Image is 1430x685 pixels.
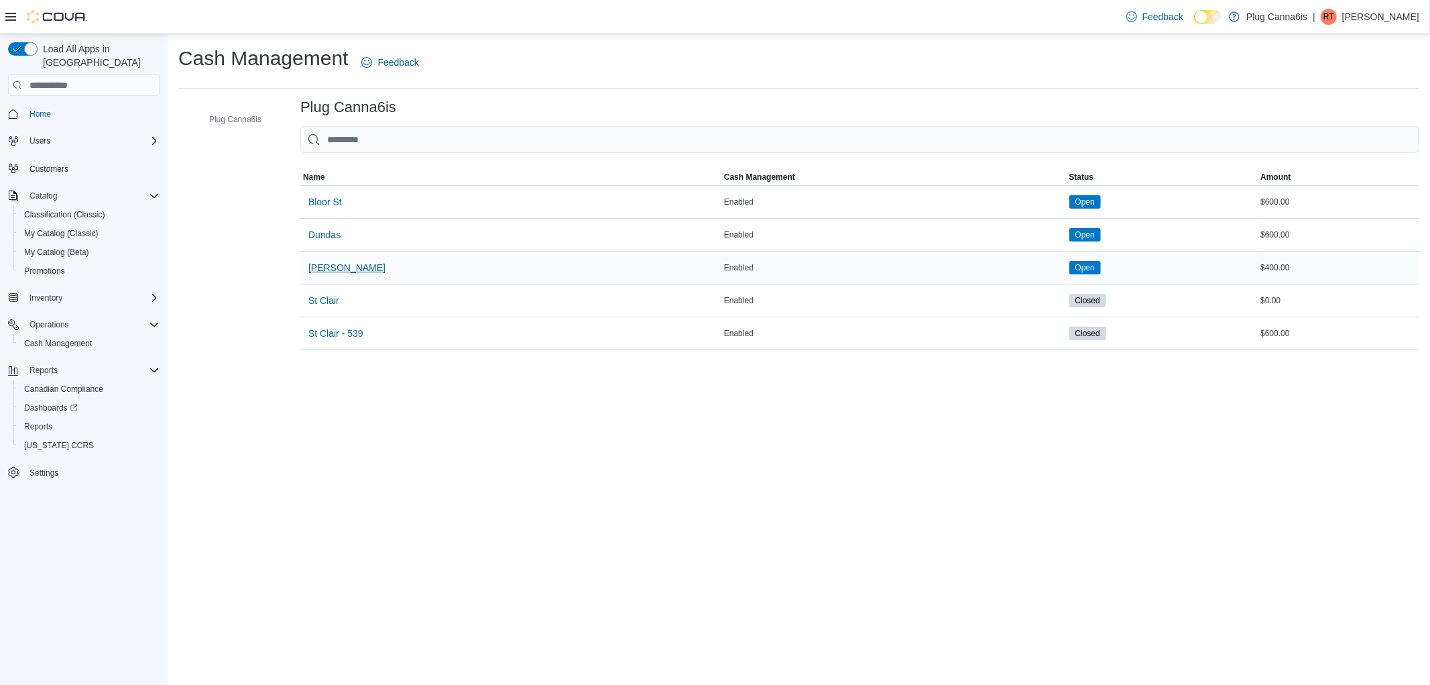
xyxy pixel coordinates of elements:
div: $600.00 [1258,227,1419,243]
span: Open [1069,261,1101,274]
span: Closed [1069,294,1106,307]
span: Dashboards [24,403,78,413]
div: Enabled [721,227,1067,243]
span: Cash Management [724,172,795,182]
span: Inventory [24,290,160,306]
a: Settings [24,465,64,481]
input: Dark Mode [1194,10,1222,24]
button: [PERSON_NAME] [303,254,391,281]
span: My Catalog (Classic) [24,228,99,239]
span: My Catalog (Classic) [19,225,160,242]
span: Open [1075,196,1095,208]
button: Name [300,169,721,185]
span: Reports [24,421,52,432]
span: Inventory [29,293,62,303]
span: Closed [1075,295,1100,307]
span: Open [1069,195,1101,209]
span: Washington CCRS [19,437,160,454]
span: Users [24,133,160,149]
a: Dashboards [19,400,83,416]
p: | [1313,9,1315,25]
button: Reports [13,417,165,436]
div: $0.00 [1258,293,1419,309]
a: Feedback [1121,3,1189,30]
button: Canadian Compliance [13,380,165,399]
button: Catalog [24,188,62,204]
h1: Cash Management [178,45,348,72]
span: Plug Canna6is [209,114,261,125]
span: Dundas [308,228,341,242]
span: Open [1075,229,1095,241]
span: Canadian Compliance [24,384,103,394]
img: Cova [27,10,87,23]
button: Reports [3,361,165,380]
a: Canadian Compliance [19,381,109,397]
span: Classification (Classic) [19,207,160,223]
div: Enabled [721,293,1067,309]
span: Load All Apps in [GEOGRAPHIC_DATA] [38,42,160,69]
span: Catalog [29,191,57,201]
button: Users [24,133,56,149]
span: Amount [1260,172,1291,182]
p: [PERSON_NAME] [1342,9,1419,25]
button: Promotions [13,262,165,280]
a: My Catalog (Beta) [19,244,95,260]
span: Open [1075,262,1095,274]
span: Feedback [1142,10,1183,23]
span: Classification (Classic) [24,209,105,220]
button: My Catalog (Classic) [13,224,165,243]
button: Status [1067,169,1258,185]
button: St Clair [303,287,345,314]
div: Enabled [721,325,1067,341]
div: Randy Tay [1321,9,1337,25]
span: Reports [24,362,160,378]
a: Cash Management [19,335,97,352]
span: My Catalog (Beta) [24,247,89,258]
span: [US_STATE] CCRS [24,440,94,451]
span: Closed [1075,327,1100,339]
button: Plug Canna6is [190,111,267,127]
button: Users [3,131,165,150]
a: [US_STATE] CCRS [19,437,99,454]
span: Dashboards [19,400,160,416]
button: Catalog [3,187,165,205]
a: My Catalog (Classic) [19,225,104,242]
button: Inventory [3,288,165,307]
span: Operations [29,319,69,330]
input: This is a search bar. As you type, the results lower in the page will automatically filter. [300,126,1419,153]
span: Dark Mode [1194,24,1195,25]
button: St Clair - 539 [303,320,369,347]
a: Feedback [356,49,424,76]
a: Reports [19,419,58,435]
button: Operations [24,317,74,333]
button: Cash Management [721,169,1067,185]
button: Dundas [303,221,346,248]
button: Inventory [24,290,68,306]
a: Home [24,106,56,122]
span: St Clair [308,294,339,307]
div: $400.00 [1258,260,1419,276]
button: Bloor St [303,189,347,215]
button: Operations [3,315,165,334]
a: Promotions [19,263,70,279]
span: [PERSON_NAME] [308,261,385,274]
span: Promotions [19,263,160,279]
span: Settings [29,468,58,478]
span: Catalog [24,188,160,204]
span: Home [24,105,160,122]
a: Dashboards [13,399,165,417]
span: Customers [24,160,160,176]
div: Enabled [721,260,1067,276]
span: Name [303,172,325,182]
button: Home [3,104,165,123]
span: Promotions [24,266,65,276]
button: Classification (Classic) [13,205,165,224]
span: Reports [19,419,160,435]
span: Status [1069,172,1094,182]
span: Users [29,136,50,146]
span: RT [1323,9,1334,25]
button: Settings [3,463,165,482]
span: Bloor St [308,195,342,209]
span: Canadian Compliance [19,381,160,397]
button: My Catalog (Beta) [13,243,165,262]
